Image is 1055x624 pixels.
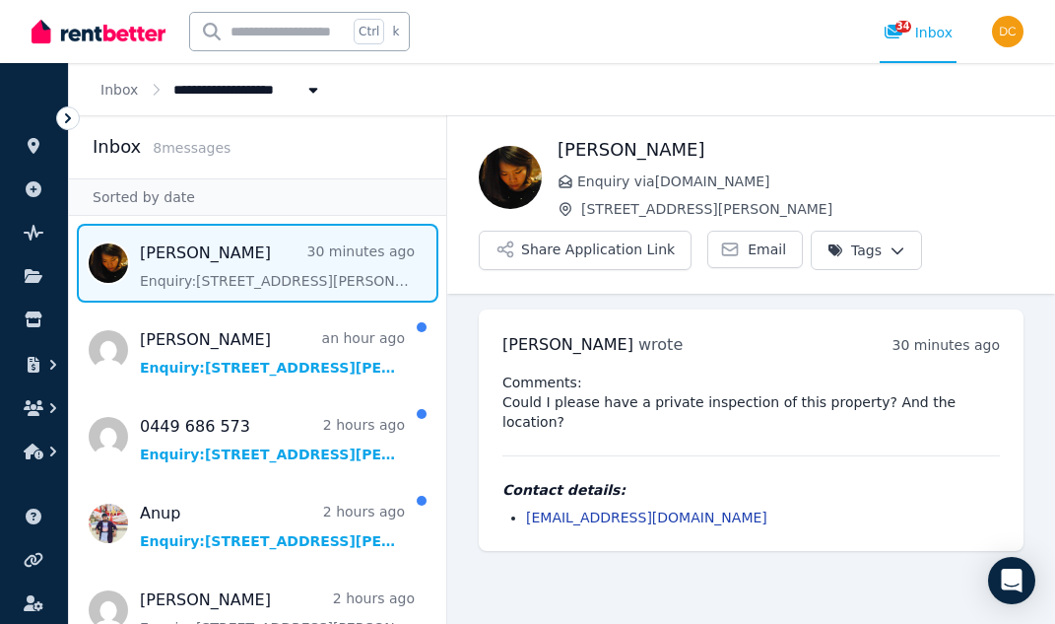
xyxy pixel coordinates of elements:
span: [PERSON_NAME] [502,335,633,354]
h1: [PERSON_NAME] [558,136,1023,164]
a: [EMAIL_ADDRESS][DOMAIN_NAME] [526,510,767,525]
div: Sorted by date [69,178,446,216]
span: Enquiry via [DOMAIN_NAME] [577,172,1023,191]
span: k [392,24,399,39]
a: [PERSON_NAME]30 minutes agoEnquiry:[STREET_ADDRESS][PERSON_NAME]. [140,242,415,291]
img: RentBetter [32,17,165,46]
h2: Inbox [93,133,141,161]
nav: Breadcrumb [69,63,355,115]
img: Dora Chow [992,16,1023,47]
time: 30 minutes ago [892,337,1000,353]
pre: Comments: Could I please have a private inspection of this property? And the location? [502,373,1000,432]
div: Open Intercom Messenger [988,557,1035,604]
span: Tags [827,241,882,260]
span: [STREET_ADDRESS][PERSON_NAME] [581,199,1023,219]
div: Inbox [884,23,953,42]
img: Stella Kim [479,146,542,209]
span: wrote [638,335,683,354]
span: Email [748,240,786,259]
button: Share Application Link [479,231,692,270]
a: Anup2 hours agoEnquiry:[STREET_ADDRESS][PERSON_NAME]. [140,502,405,551]
span: Ctrl [354,19,384,44]
span: 8 message s [153,140,231,156]
a: [PERSON_NAME]an hour agoEnquiry:[STREET_ADDRESS][PERSON_NAME]. [140,328,405,378]
a: Email [707,231,803,268]
span: 34 [895,21,911,33]
a: 0449 686 5732 hours agoEnquiry:[STREET_ADDRESS][PERSON_NAME]. [140,415,405,464]
button: Tags [811,231,922,270]
h4: Contact details: [502,480,1000,500]
a: Inbox [100,82,138,98]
